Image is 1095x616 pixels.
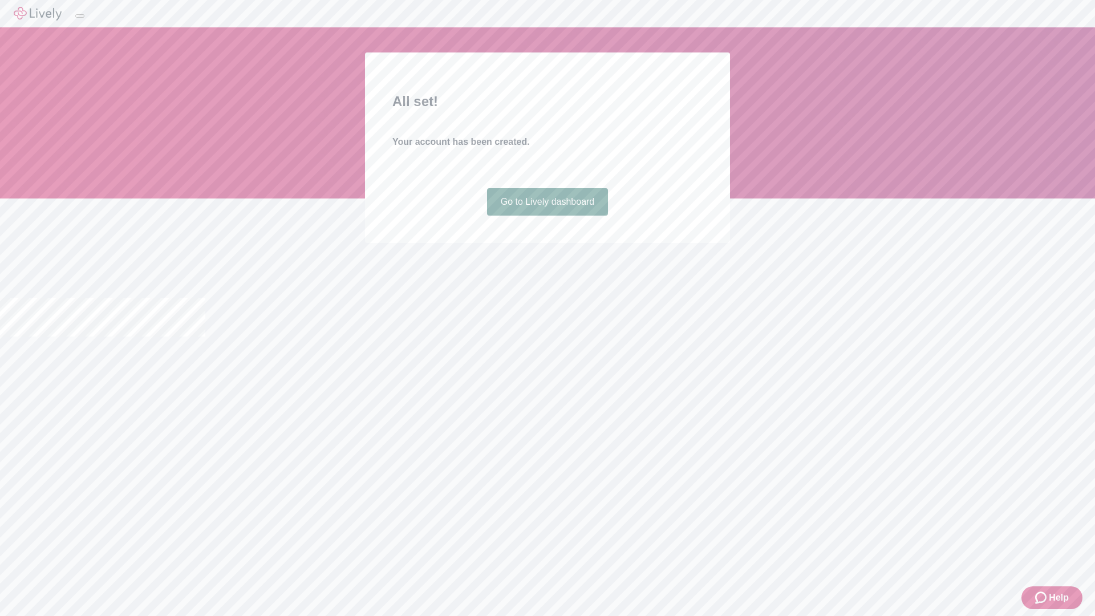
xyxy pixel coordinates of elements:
[392,135,703,149] h4: Your account has been created.
[1021,586,1082,609] button: Zendesk support iconHelp
[1049,591,1069,605] span: Help
[487,188,609,216] a: Go to Lively dashboard
[392,91,703,112] h2: All set!
[14,7,62,21] img: Lively
[75,14,84,18] button: Log out
[1035,591,1049,605] svg: Zendesk support icon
